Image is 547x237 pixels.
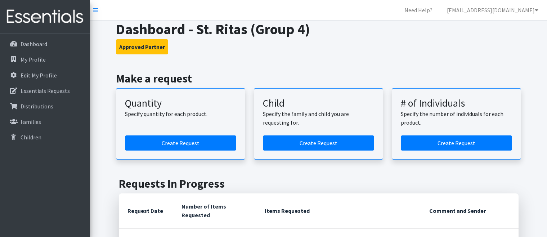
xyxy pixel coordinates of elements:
[116,21,521,38] h1: Dashboard - St. Ritas (Group 4)
[399,3,438,17] a: Need Help?
[21,118,41,125] p: Families
[3,115,87,129] a: Families
[3,84,87,98] a: Essentials Requests
[21,56,46,63] p: My Profile
[116,72,521,85] h2: Make a request
[125,109,236,118] p: Specify quantity for each product.
[421,193,518,228] th: Comment and Sender
[21,87,70,94] p: Essentials Requests
[125,135,236,151] a: Create a request by quantity
[21,40,47,48] p: Dashboard
[21,134,41,141] p: Children
[3,68,87,82] a: Edit My Profile
[125,97,236,109] h3: Quantity
[3,37,87,51] a: Dashboard
[3,99,87,113] a: Distributions
[263,135,374,151] a: Create a request for a child or family
[3,130,87,144] a: Children
[3,52,87,67] a: My Profile
[263,109,374,127] p: Specify the family and child you are requesting for.
[21,72,57,79] p: Edit My Profile
[119,193,173,228] th: Request Date
[119,177,519,191] h2: Requests In Progress
[256,193,421,228] th: Items Requested
[3,5,87,29] img: HumanEssentials
[173,193,256,228] th: Number of Items Requested
[401,97,512,109] h3: # of Individuals
[116,39,168,54] button: Approved Partner
[441,3,544,17] a: [EMAIL_ADDRESS][DOMAIN_NAME]
[263,97,374,109] h3: Child
[401,135,512,151] a: Create a request by number of individuals
[401,109,512,127] p: Specify the number of individuals for each product.
[21,103,53,110] p: Distributions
